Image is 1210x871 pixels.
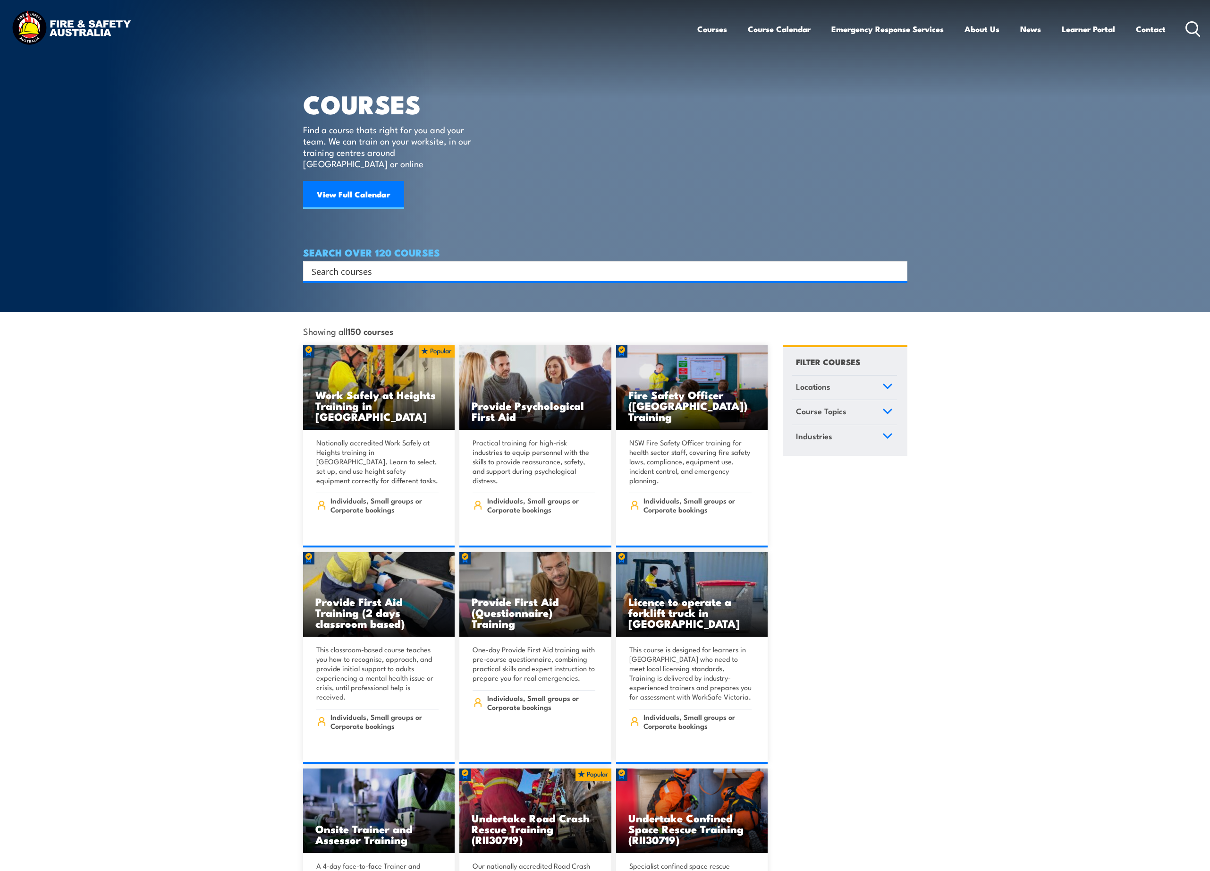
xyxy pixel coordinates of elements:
[303,345,455,430] img: Work Safely at Heights Training (1)
[330,496,439,514] span: Individuals, Small groups or Corporate bookings
[616,552,768,637] a: Licence to operate a forklift truck in [GEOGRAPHIC_DATA]
[487,693,595,711] span: Individuals, Small groups or Corporate bookings
[616,345,768,430] img: Fire Safety Advisor
[472,596,599,629] h3: Provide First Aid (Questionnaire) Training
[796,430,832,443] span: Industries
[616,345,768,430] a: Fire Safety Officer ([GEOGRAPHIC_DATA]) Training
[472,400,599,422] h3: Provide Psychological First Aid
[303,769,455,854] a: Onsite Trainer and Assessor Training
[303,93,485,115] h1: COURSES
[487,496,595,514] span: Individuals, Small groups or Corporate bookings
[315,596,443,629] h3: Provide First Aid Training (2 days classroom based)
[316,645,439,701] p: This classroom-based course teaches you how to recognise, approach, and provide initial support t...
[616,769,768,854] a: Undertake Confined Space Rescue Training (RII30719)
[748,17,811,42] a: Course Calendar
[330,712,439,730] span: Individuals, Small groups or Corporate bookings
[472,812,599,845] h3: Undertake Road Crash Rescue Training (RII30719)
[303,247,907,257] h4: SEARCH OVER 120 COURSES
[303,552,455,637] a: Provide First Aid Training (2 days classroom based)
[1020,17,1041,42] a: News
[792,376,897,400] a: Locations
[831,17,944,42] a: Emergency Response Services
[697,17,727,42] a: Courses
[796,405,846,418] span: Course Topics
[303,552,455,637] img: Provide First Aid (Blended Learning)
[459,552,611,637] img: Mental Health First Aid Refresher Training (Standard) (1)
[628,389,756,422] h3: Fire Safety Officer ([GEOGRAPHIC_DATA]) Training
[796,380,830,393] span: Locations
[313,265,888,278] form: Search form
[473,438,595,485] p: Practical training for high-risk industries to equip personnel with the skills to provide reassur...
[315,389,443,422] h3: Work Safely at Heights Training in [GEOGRAPHIC_DATA]
[629,645,752,701] p: This course is designed for learners in [GEOGRAPHIC_DATA] who need to meet local licensing standa...
[347,324,393,337] strong: 150 courses
[303,326,393,336] span: Showing all
[629,438,752,485] p: NSW Fire Safety Officer training for health sector staff, covering fire safety laws, compliance, ...
[303,181,404,209] a: View Full Calendar
[643,496,752,514] span: Individuals, Small groups or Corporate bookings
[303,124,475,169] p: Find a course thats right for you and your team. We can train on your worksite, in our training c...
[303,345,455,430] a: Work Safely at Heights Training in [GEOGRAPHIC_DATA]
[459,769,611,854] img: Road Crash Rescue Training
[459,769,611,854] a: Undertake Road Crash Rescue Training (RII30719)
[792,425,897,450] a: Industries
[891,265,904,278] button: Search magnifier button
[473,645,595,683] p: One-day Provide First Aid training with pre-course questionnaire, combining practical skills and ...
[616,769,768,854] img: Undertake Confined Space Rescue Training (non Fire-Sector) (2)
[965,17,999,42] a: About Us
[643,712,752,730] span: Individuals, Small groups or Corporate bookings
[316,438,439,485] p: Nationally accredited Work Safely at Heights training in [GEOGRAPHIC_DATA]. Learn to select, set ...
[303,769,455,854] img: Safety For Leaders
[628,596,756,629] h3: Licence to operate a forklift truck in [GEOGRAPHIC_DATA]
[628,812,756,845] h3: Undertake Confined Space Rescue Training (RII30719)
[312,264,887,278] input: Search input
[616,552,768,637] img: Licence to operate a forklift truck Training
[1062,17,1115,42] a: Learner Portal
[315,823,443,845] h3: Onsite Trainer and Assessor Training
[459,345,611,430] img: Mental Health First Aid Training Course from Fire & Safety Australia
[459,552,611,637] a: Provide First Aid (Questionnaire) Training
[459,345,611,430] a: Provide Psychological First Aid
[796,355,860,368] h4: FILTER COURSES
[792,400,897,425] a: Course Topics
[1136,17,1166,42] a: Contact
